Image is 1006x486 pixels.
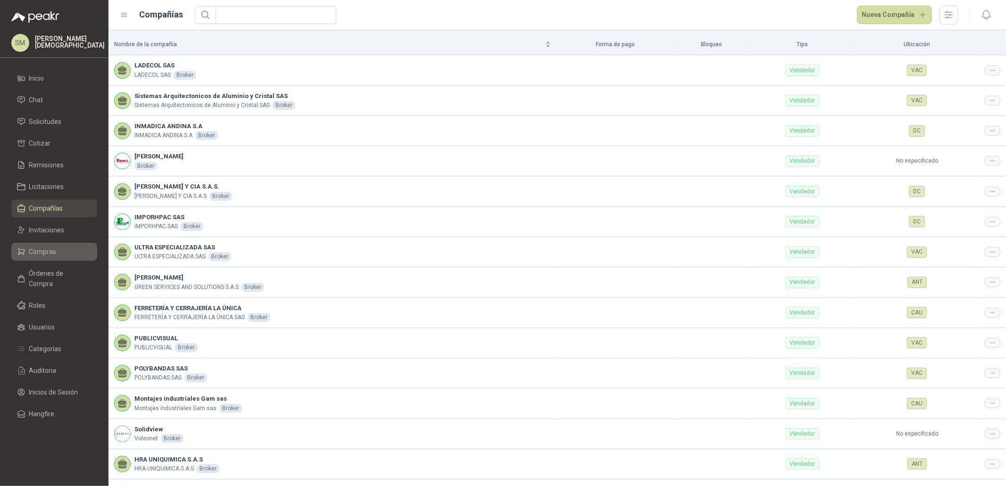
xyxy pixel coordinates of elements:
[29,181,64,192] span: Licitaciones
[785,428,819,439] div: Vendedor
[785,65,819,76] div: Vendedor
[785,458,819,470] div: Vendedor
[674,34,750,55] th: Bloqueo
[907,95,927,106] div: VAC
[241,283,264,292] div: Broker
[749,34,855,55] th: Tipo
[115,153,130,169] img: Company Logo
[134,213,203,222] b: IMPORHPAC SAS
[907,398,927,409] div: CAU
[11,91,97,109] a: Chat
[134,304,270,313] b: FERRETERÍA Y CERRAJERÍA LA ÚNICA
[161,434,183,443] div: Broker
[29,365,57,376] span: Auditoria
[29,116,62,127] span: Solicitudes
[907,337,927,348] div: VAC
[134,364,207,373] b: POLYBANDAS SAS
[29,73,44,83] span: Inicio
[11,199,97,217] a: Compañías
[11,178,97,196] a: Licitaciones
[134,334,198,343] b: PUBLICVISUAL
[29,387,78,397] span: Inicios de Sesión
[35,35,105,49] p: [PERSON_NAME] [DEMOGRAPHIC_DATA]
[11,318,97,336] a: Usuarios
[134,373,182,382] p: POLYBANDAS SAS
[11,264,97,293] a: Órdenes de Compra
[195,131,218,140] div: Broker
[134,464,194,473] p: HRA UNIQUIMICA S.A.S
[29,344,62,354] span: Categorías
[11,134,97,152] a: Cotizar
[11,69,97,87] a: Inicio
[134,71,171,80] p: LADECOL SAS
[134,404,216,413] p: Montajes industriales Gam sas
[785,398,819,409] div: Vendedor
[11,297,97,314] a: Roles
[140,8,183,21] h1: Compañías
[134,162,157,171] div: Broker
[785,125,819,137] div: Vendedor
[134,182,232,191] b: [PERSON_NAME] Y CIA S.A.S.
[108,34,557,55] th: Nombre de la compañía
[861,157,973,165] p: No especificado
[134,313,245,322] p: FERRETERÍA Y CERRAJERÍA LA ÚNICA SAS
[907,368,927,379] div: VAC
[134,122,218,131] b: INMADICA ANDINA S.A
[134,152,183,161] b: [PERSON_NAME]
[209,192,232,201] div: Broker
[29,95,43,105] span: Chat
[219,404,242,413] div: Broker
[861,429,973,438] p: No especificado
[907,277,927,288] div: ANT
[785,95,819,106] div: Vendedor
[785,307,819,318] div: Vendedor
[134,283,239,292] p: GREEN SERVICES AND SOLUTIONS S.A.S
[11,383,97,401] a: Inicios de Sesión
[197,464,219,473] div: Broker
[907,458,927,470] div: ANT
[11,243,97,261] a: Compras
[907,247,927,258] div: VAC
[134,101,270,110] p: Sistemas Arquitectonicos de Aluminio y Cristal SAS
[907,65,927,76] div: VAC
[29,322,55,332] span: Usuarios
[29,138,51,148] span: Cotizar
[907,307,927,318] div: CAU
[909,186,925,197] div: DC
[134,222,178,231] p: IMPORHPAC SAS
[115,214,130,230] img: Company Logo
[134,273,264,282] b: [PERSON_NAME]
[11,34,29,52] div: SM
[181,222,203,231] div: Broker
[11,340,97,358] a: Categorías
[134,243,231,252] b: ULTRA ESPECIALIZADA SAS
[174,71,196,80] div: Broker
[29,409,55,419] span: Hangfire
[785,156,819,167] div: Vendedor
[11,405,97,423] a: Hangfire
[855,34,979,55] th: Ubicación
[115,426,130,442] img: Company Logo
[29,203,63,214] span: Compañías
[11,362,97,379] a: Auditoria
[134,434,158,443] p: Videonet
[134,61,196,70] b: LADECOL SAS
[208,252,231,261] div: Broker
[785,277,819,288] div: Vendedor
[29,300,46,311] span: Roles
[29,225,65,235] span: Invitaciones
[114,40,543,49] span: Nombre de la compañía
[175,343,198,352] div: Broker
[785,247,819,258] div: Vendedor
[248,313,270,322] div: Broker
[134,455,219,464] b: HRA UNIQUIMICA S.A.S
[184,373,207,382] div: Broker
[29,268,88,289] span: Órdenes de Compra
[909,216,925,227] div: DC
[857,6,932,25] button: Nueva Compañía
[785,216,819,227] div: Vendedor
[134,131,192,140] p: INMADICA ANDINA S.A
[11,156,97,174] a: Remisiones
[909,125,925,137] div: DC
